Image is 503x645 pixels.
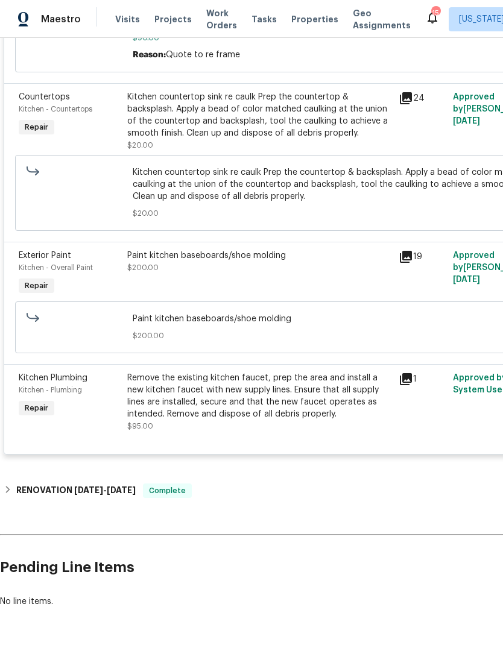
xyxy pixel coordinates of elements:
[74,486,136,494] span: -
[19,251,71,260] span: Exterior Paint
[251,15,277,24] span: Tasks
[20,121,53,133] span: Repair
[19,386,82,394] span: Kitchen - Plumbing
[133,51,166,59] span: Reason:
[154,13,192,25] span: Projects
[206,7,237,31] span: Work Orders
[20,402,53,414] span: Repair
[431,7,440,19] div: 15
[144,485,191,497] span: Complete
[19,264,93,271] span: Kitchen - Overall Paint
[399,250,446,264] div: 19
[115,13,140,25] span: Visits
[19,93,70,101] span: Countertops
[127,142,153,149] span: $20.00
[19,105,92,113] span: Kitchen - Countertops
[399,372,446,386] div: 1
[41,13,81,25] span: Maestro
[291,13,338,25] span: Properties
[107,486,136,494] span: [DATE]
[127,372,391,420] div: Remove the existing kitchen faucet, prep the area and install a new kitchen faucet with new suppl...
[19,374,87,382] span: Kitchen Plumbing
[127,423,153,430] span: $95.00
[453,275,480,284] span: [DATE]
[127,250,391,262] div: Paint kitchen baseboards/shoe molding
[20,280,53,292] span: Repair
[74,486,103,494] span: [DATE]
[353,7,411,31] span: Geo Assignments
[166,51,240,59] span: Quote to re frame
[127,264,159,271] span: $200.00
[16,483,136,498] h6: RENOVATION
[399,91,446,105] div: 24
[127,91,391,139] div: Kitchen countertop sink re caulk Prep the countertop & backsplash. Apply a bead of color matched ...
[453,117,480,125] span: [DATE]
